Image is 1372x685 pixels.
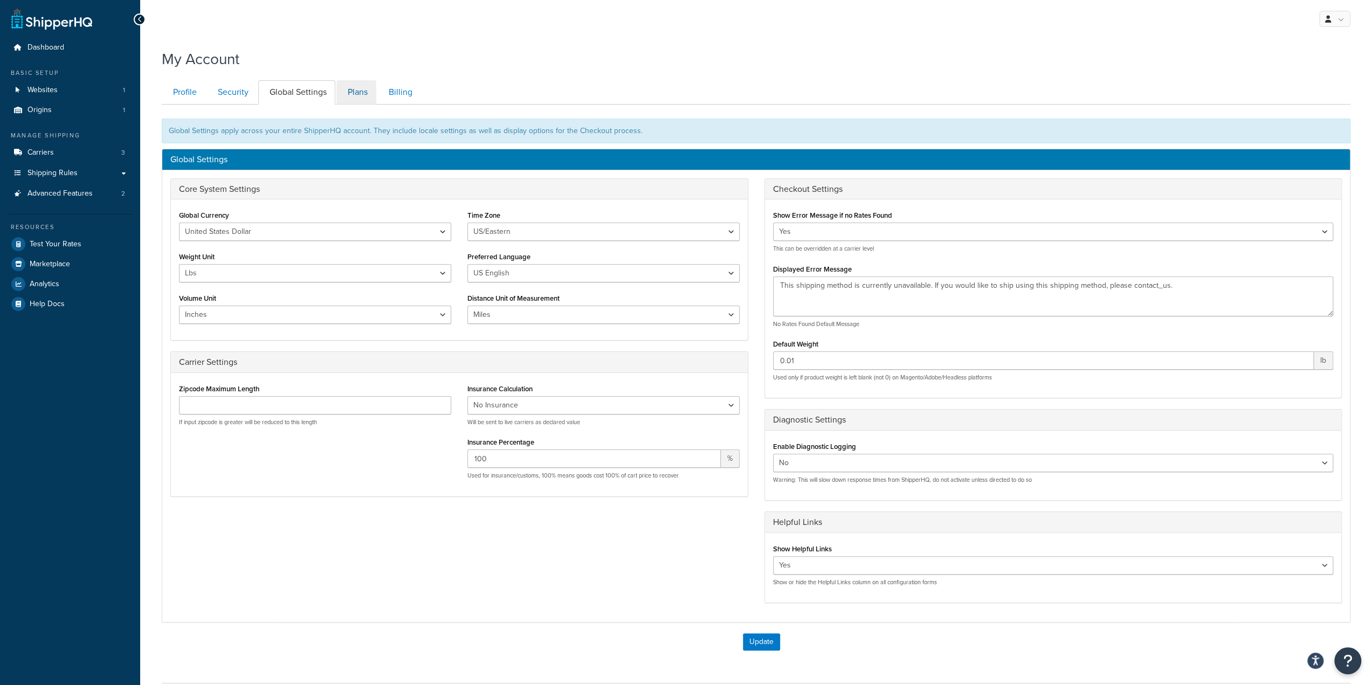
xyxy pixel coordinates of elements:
a: Global Settings [258,80,335,105]
label: Distance Unit of Measurement [467,294,560,302]
li: Advanced Features [8,184,132,204]
textarea: This shipping method is currently unavailable. If you would like to ship using this shipping meth... [773,276,1334,316]
h3: Core System Settings [179,184,740,194]
label: Enable Diagnostic Logging [773,442,856,451]
h3: Carrier Settings [179,357,740,367]
span: 2 [121,189,125,198]
button: Open Resource Center [1334,647,1361,674]
label: Time Zone [467,211,500,219]
a: Shipping Rules [8,163,132,183]
span: Marketplace [30,260,70,269]
a: Billing [377,80,421,105]
p: If input zipcode is greater will be reduced to this length [179,418,451,426]
p: Used for insurance/customs, 100% means goods cost 100% of cart price to recover [467,472,740,480]
p: This can be overridden at a carrier level [773,245,1334,253]
div: Manage Shipping [8,131,132,140]
a: Advanced Features 2 [8,184,132,204]
span: 3 [121,148,125,157]
a: Plans [336,80,376,105]
label: Preferred Language [467,253,530,261]
label: Global Currency [179,211,229,219]
label: Insurance Calculation [467,385,533,393]
li: Origins [8,100,132,120]
label: Displayed Error Message [773,265,852,273]
a: Origins 1 [8,100,132,120]
a: Dashboard [8,38,132,58]
span: lb [1314,351,1333,370]
h3: Global Settings [170,155,1342,164]
span: Test Your Rates [30,240,81,249]
h1: My Account [162,49,239,70]
a: Help Docs [8,294,132,314]
span: Websites [27,86,58,95]
div: Basic Setup [8,68,132,78]
span: 1 [123,86,125,95]
span: Shipping Rules [27,169,78,178]
label: Default Weight [773,340,818,348]
h3: Helpful Links [773,517,1334,527]
div: Global Settings apply across your entire ShipperHQ account. They include locale settings as well ... [162,119,1350,143]
div: Resources [8,223,132,232]
label: Show Helpful Links [773,545,832,553]
span: Advanced Features [27,189,93,198]
button: Update [743,633,780,651]
li: Carriers [8,143,132,163]
span: Analytics [30,280,59,289]
a: Websites 1 [8,80,132,100]
span: Carriers [27,148,54,157]
p: No Rates Found Default Message [773,320,1334,328]
h3: Checkout Settings [773,184,1334,194]
span: Origins [27,106,52,115]
span: 1 [123,106,125,115]
p: Warning: This will slow down response times from ShipperHQ, do not activate unless directed to do so [773,476,1334,484]
span: Help Docs [30,300,65,309]
label: Show Error Message if no Rates Found [773,211,892,219]
span: % [721,449,740,468]
p: Will be sent to live carriers as declared value [467,418,740,426]
p: Show or hide the Helpful Links column on all configuration forms [773,578,1334,586]
label: Zipcode Maximum Length [179,385,259,393]
span: Dashboard [27,43,64,52]
a: Security [206,80,257,105]
a: Test Your Rates [8,234,132,254]
a: Profile [162,80,205,105]
p: Used only if product weight is left blank (not 0) on Magento/Adobe/Headless platforms [773,373,1334,382]
h3: Diagnostic Settings [773,415,1334,425]
label: Insurance Percentage [467,438,534,446]
a: Carriers 3 [8,143,132,163]
a: Analytics [8,274,132,294]
li: Websites [8,80,132,100]
label: Weight Unit [179,253,215,261]
a: ShipperHQ Home [11,8,92,30]
label: Volume Unit [179,294,216,302]
a: Marketplace [8,254,132,274]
